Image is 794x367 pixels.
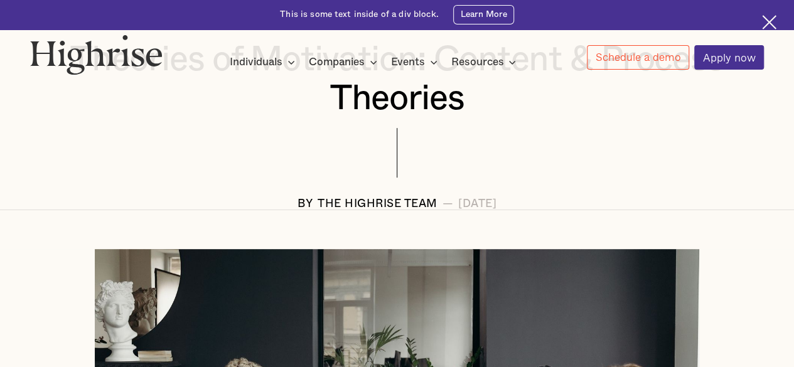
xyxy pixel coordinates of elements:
a: Schedule a demo [587,45,689,70]
div: Individuals [230,55,282,70]
div: Events [391,55,441,70]
div: — [442,198,453,210]
div: Companies [309,55,381,70]
img: Cross icon [762,15,776,29]
a: Learn More [453,5,514,24]
div: BY [298,198,313,210]
div: This is some text inside of a div block. [280,9,439,21]
div: The Highrise Team [318,198,437,210]
div: Companies [309,55,365,70]
a: Apply now [694,45,764,70]
div: Events [391,55,425,70]
div: Resources [451,55,503,70]
div: [DATE] [458,198,496,210]
div: Resources [451,55,520,70]
h1: Theories of Motivation: Content & Process Theories [61,41,733,119]
img: Highrise logo [30,35,163,75]
div: Individuals [230,55,299,70]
